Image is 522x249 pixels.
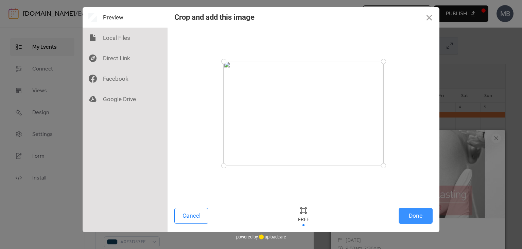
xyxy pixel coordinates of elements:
div: Local Files [83,28,168,48]
a: uploadcare [258,234,286,239]
button: Close [419,7,439,28]
div: Google Drive [83,89,168,109]
div: Facebook [83,68,168,89]
div: Crop and add this image [174,13,255,21]
div: Direct Link [83,48,168,68]
div: Preview [83,7,168,28]
button: Done [399,208,433,224]
div: powered by [236,232,286,242]
button: Cancel [174,208,208,224]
